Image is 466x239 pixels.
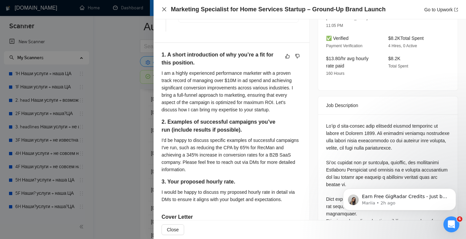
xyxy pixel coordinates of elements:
span: Payment Verification [326,44,362,48]
span: 6 [457,216,462,222]
button: dislike [293,52,301,60]
button: like [284,52,291,60]
span: Total Spent [388,64,408,68]
span: $13.80/hr avg hourly rate paid [326,56,369,68]
h5: 1. A short introduction of why you’re a fit for this position. [162,51,281,67]
button: Close [162,7,167,12]
iframe: Intercom live chat [443,216,459,232]
a: Go to Upworkexport [424,7,458,12]
span: close [162,7,167,12]
h4: Marketing Specialist for Home Services Startup – Ground-Up Brand Launch [171,5,386,14]
span: $8.2K Total Spent [388,36,424,41]
button: Close [162,224,184,235]
span: 160 Hours [326,71,344,76]
h5: Cover Letter [162,213,193,221]
span: $8.2K [388,56,401,61]
div: I'd be happy to discuss specific examples of successful campaigns I've run, such as reducing the ... [162,137,301,173]
span: export [454,8,458,12]
iframe: Intercom notifications message [333,175,466,221]
h5: 3. Your proposed hourly rate. [162,178,281,186]
div: Job Description [326,96,450,114]
div: I am a highly experienced performance marketer with a proven track record of managing over $10M i... [162,69,301,113]
span: Close [167,226,179,233]
span: ✅ Verified [326,36,349,41]
span: dislike [295,54,300,59]
div: I would be happy to discuss my proposed hourly rate in detail via DMs to ensure it aligns with yo... [162,188,301,203]
span: 4 Hires, 0 Active [388,44,417,48]
h5: 2. Examples of successful campaigns you’ve run (include results if possible). [162,118,281,134]
span: like [285,54,290,59]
